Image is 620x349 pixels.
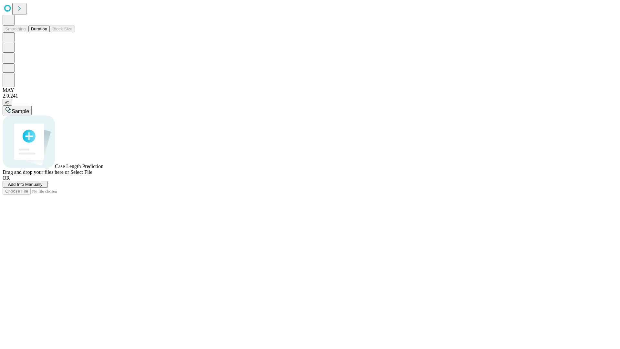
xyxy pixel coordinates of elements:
[3,87,617,93] div: MAY
[50,26,75,32] button: Block Size
[3,169,69,175] span: Drag and drop your files here or
[3,175,10,181] span: OR
[28,26,50,32] button: Duration
[55,164,103,169] span: Case Length Prediction
[3,99,12,106] button: @
[8,182,43,187] span: Add Info Manually
[70,169,92,175] span: Select File
[3,93,617,99] div: 2.0.241
[3,181,48,188] button: Add Info Manually
[3,106,32,115] button: Sample
[12,109,29,114] span: Sample
[5,100,10,105] span: @
[3,26,28,32] button: Smoothing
